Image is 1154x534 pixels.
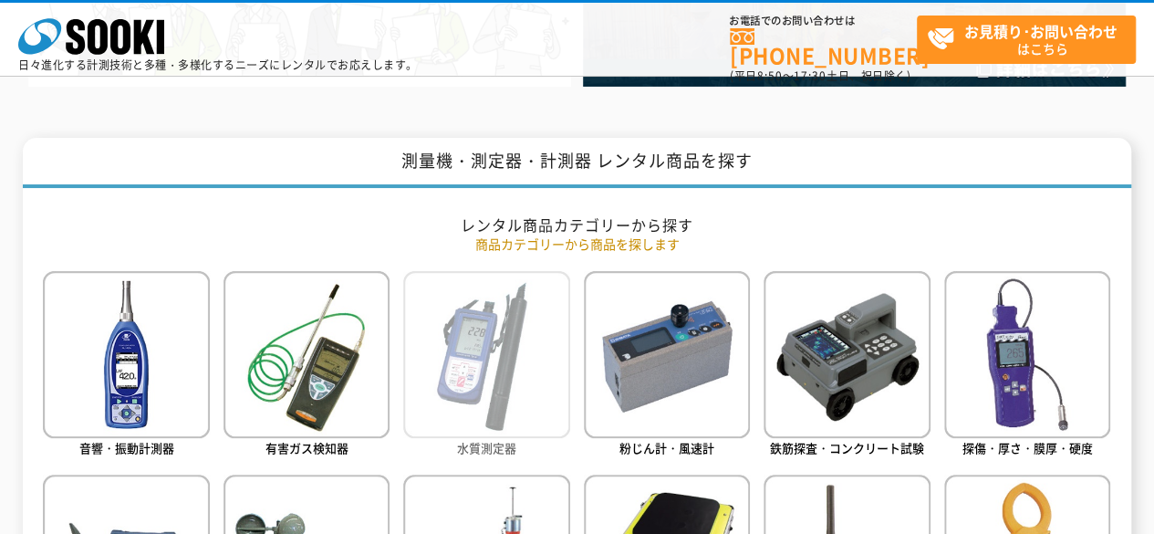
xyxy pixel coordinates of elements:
[964,20,1118,42] strong: お見積り･お問い合わせ
[770,439,924,456] span: 鉄筋探査・コンクリート試験
[457,439,516,456] span: 水質測定器
[962,439,1093,456] span: 探傷・厚さ・膜厚・硬度
[43,235,1110,254] p: 商品カテゴリーから商品を探します
[79,439,174,456] span: 音響・振動計測器
[224,271,390,460] a: 有害ガス検知器
[764,271,930,437] img: 鉄筋探査・コンクリート試験
[584,271,750,437] img: 粉じん計・風速計
[43,271,209,460] a: 音響・振動計測器
[403,271,569,437] img: 水質測定器
[944,271,1110,437] img: 探傷・厚さ・膜厚・硬度
[265,439,348,456] span: 有害ガス検知器
[403,271,569,460] a: 水質測定器
[619,439,714,456] span: 粉じん計・風速計
[730,16,917,26] span: お電話でのお問い合わせは
[757,68,783,84] span: 8:50
[730,68,910,84] span: (平日 ～ 土日、祝日除く)
[794,68,827,84] span: 17:30
[730,28,917,66] a: [PHONE_NUMBER]
[584,271,750,460] a: 粉じん計・風速計
[43,215,1110,235] h2: レンタル商品カテゴリーから探す
[917,16,1136,64] a: お見積り･お問い合わせはこちら
[764,271,930,460] a: 鉄筋探査・コンクリート試験
[224,271,390,437] img: 有害ガス検知器
[43,271,209,437] img: 音響・振動計測器
[23,138,1130,188] h1: 測量機・測定器・計測器 レンタル商品を探す
[927,16,1135,62] span: はこちら
[944,271,1110,460] a: 探傷・厚さ・膜厚・硬度
[18,59,418,70] p: 日々進化する計測技術と多種・多様化するニーズにレンタルでお応えします。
